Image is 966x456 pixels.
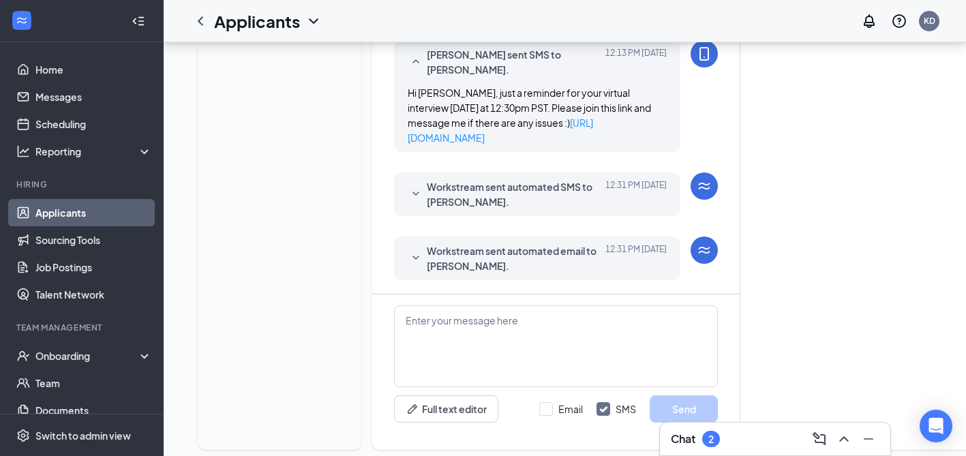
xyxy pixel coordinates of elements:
[605,179,667,209] span: [DATE] 12:31 PM
[16,349,30,363] svg: UserCheck
[408,54,424,70] svg: SmallChevronUp
[214,10,300,33] h1: Applicants
[16,322,149,333] div: Team Management
[35,254,152,281] a: Job Postings
[408,87,651,144] span: Hi [PERSON_NAME], just a reminder for your virtual interview [DATE] at 12:30pm PST. Please join t...
[16,145,30,158] svg: Analysis
[427,179,605,209] span: Workstream sent automated SMS to [PERSON_NAME].
[836,431,852,447] svg: ChevronUp
[891,13,907,29] svg: QuestionInfo
[406,402,419,416] svg: Pen
[427,47,605,77] span: [PERSON_NAME] sent SMS to [PERSON_NAME].
[924,15,935,27] div: KD
[605,47,667,77] span: [DATE] 12:13 PM
[35,369,152,397] a: Team
[35,145,153,158] div: Reporting
[35,349,140,363] div: Onboarding
[605,243,667,273] span: [DATE] 12:31 PM
[696,178,712,194] svg: WorkstreamLogo
[394,395,498,423] button: Full text editorPen
[35,429,131,442] div: Switch to admin view
[35,56,152,83] a: Home
[408,186,424,202] svg: SmallChevronDown
[696,242,712,258] svg: WorkstreamLogo
[650,395,718,423] button: Send
[35,83,152,110] a: Messages
[16,179,149,190] div: Hiring
[35,199,152,226] a: Applicants
[860,431,877,447] svg: Minimize
[408,250,424,267] svg: SmallChevronDown
[16,429,30,442] svg: Settings
[305,13,322,29] svg: ChevronDown
[833,428,855,450] button: ChevronUp
[427,243,605,273] span: Workstream sent automated email to [PERSON_NAME].
[861,13,877,29] svg: Notifications
[35,226,152,254] a: Sourcing Tools
[858,428,879,450] button: Minimize
[671,431,695,446] h3: Chat
[696,46,712,62] svg: MobileSms
[35,281,152,308] a: Talent Network
[811,431,828,447] svg: ComposeMessage
[15,14,29,27] svg: WorkstreamLogo
[708,434,714,445] div: 2
[132,14,145,28] svg: Collapse
[920,410,952,442] div: Open Intercom Messenger
[809,428,830,450] button: ComposeMessage
[35,397,152,424] a: Documents
[192,13,209,29] svg: ChevronLeft
[35,110,152,138] a: Scheduling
